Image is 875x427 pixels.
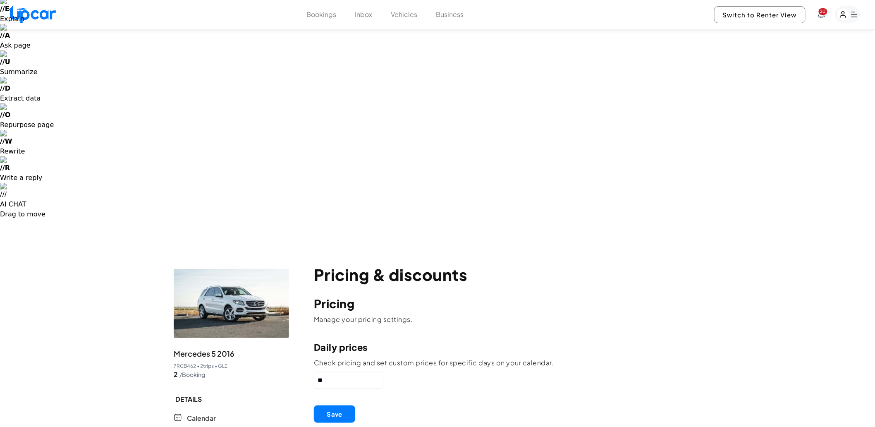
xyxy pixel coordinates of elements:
[174,394,289,404] span: DETAILS
[174,269,289,338] img: vehicle
[215,363,217,369] span: •
[218,363,227,369] span: GLE
[197,363,199,369] span: •
[174,348,234,360] span: Mercedes 5 2016
[314,266,701,284] p: Pricing & discounts
[314,297,701,310] p: Pricing
[187,413,216,423] span: Calendar
[314,358,701,367] p: Check pricing and set custom prices for specific days on your calendar.
[314,341,701,354] p: Daily prices
[174,369,178,379] span: 2
[200,363,214,369] span: 2 trips
[174,363,196,369] span: 7RCB462
[179,370,205,379] span: /Booking
[314,405,355,423] button: Save
[314,315,701,324] p: Manage your pricing settings.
